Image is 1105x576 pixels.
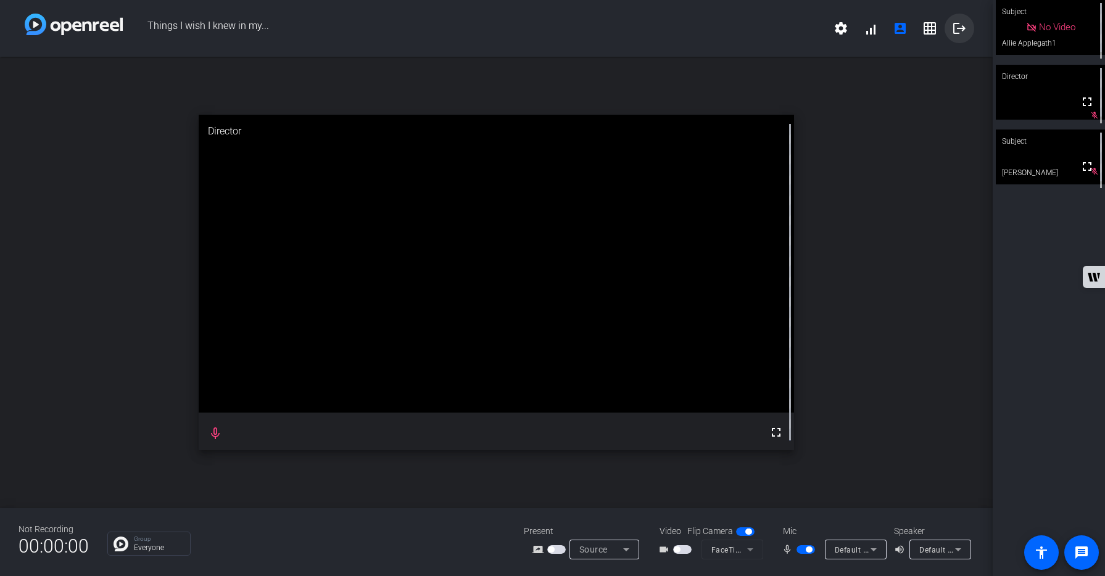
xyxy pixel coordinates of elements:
[579,545,608,554] span: Source
[1034,545,1049,560] mat-icon: accessibility
[1039,22,1075,33] span: No Video
[894,542,909,557] mat-icon: volume_up
[134,536,184,542] p: Group
[919,545,981,554] span: Default - AirPods
[952,21,967,36] mat-icon: logout
[893,21,908,36] mat-icon: account_box
[834,21,848,36] mat-icon: settings
[771,525,894,538] div: Mic
[894,525,968,538] div: Speaker
[856,14,885,43] button: signal_cellular_alt
[835,545,896,554] span: Default - AirPods
[19,531,89,561] span: 00:00:00
[25,14,123,35] img: white-gradient.svg
[922,21,937,36] mat-icon: grid_on
[1074,545,1089,560] mat-icon: message
[687,525,733,538] span: Flip Camera
[660,525,681,538] span: Video
[524,525,647,538] div: Present
[123,14,826,43] span: Things I wish I knew in my...
[532,542,547,557] mat-icon: screen_share_outline
[19,523,89,536] div: Not Recording
[782,542,797,557] mat-icon: mic_none
[996,65,1105,88] div: Director
[996,130,1105,153] div: Subject
[199,115,794,148] div: Director
[134,544,184,551] p: Everyone
[769,425,784,440] mat-icon: fullscreen
[114,537,128,551] img: Chat Icon
[1080,159,1095,174] mat-icon: fullscreen
[658,542,673,557] mat-icon: videocam_outline
[1080,94,1095,109] mat-icon: fullscreen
